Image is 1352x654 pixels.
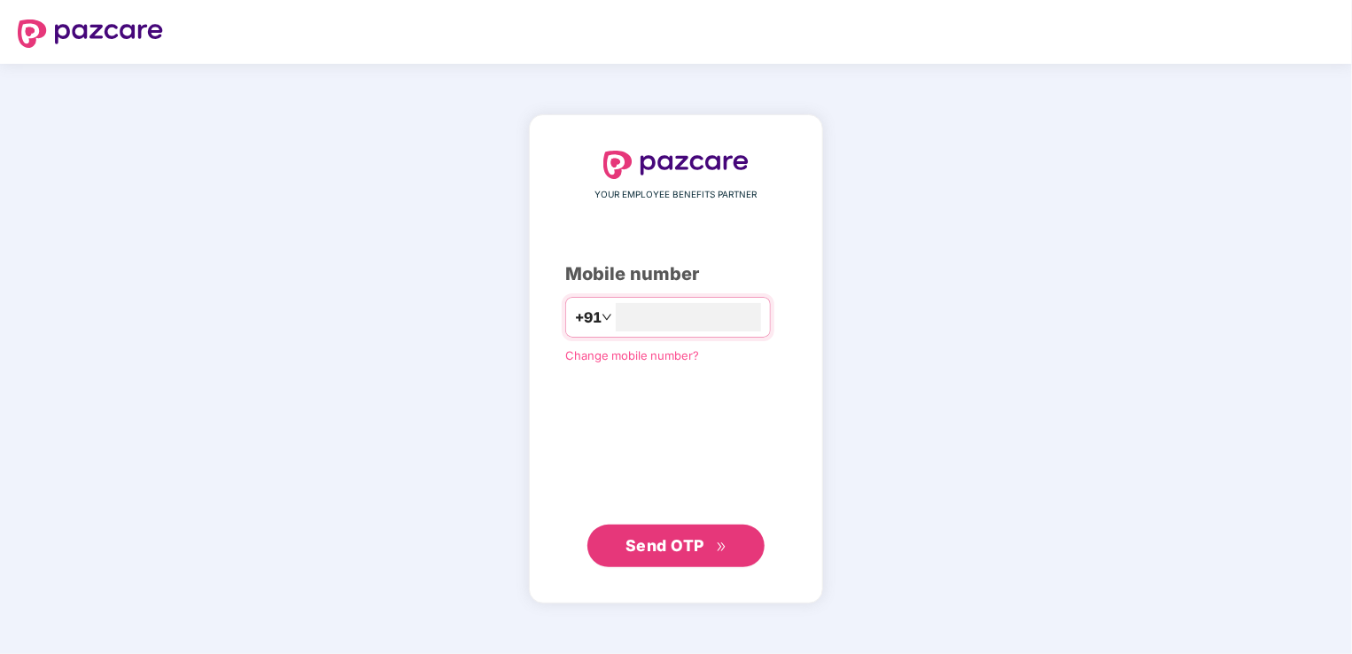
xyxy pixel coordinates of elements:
[716,541,727,553] span: double-right
[602,312,612,323] span: down
[587,525,765,567] button: Send OTPdouble-right
[565,261,787,288] div: Mobile number
[18,19,163,48] img: logo
[625,536,704,555] span: Send OTP
[575,307,602,329] span: +91
[565,348,699,362] a: Change mobile number?
[603,151,749,179] img: logo
[595,188,758,202] span: YOUR EMPLOYEE BENEFITS PARTNER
